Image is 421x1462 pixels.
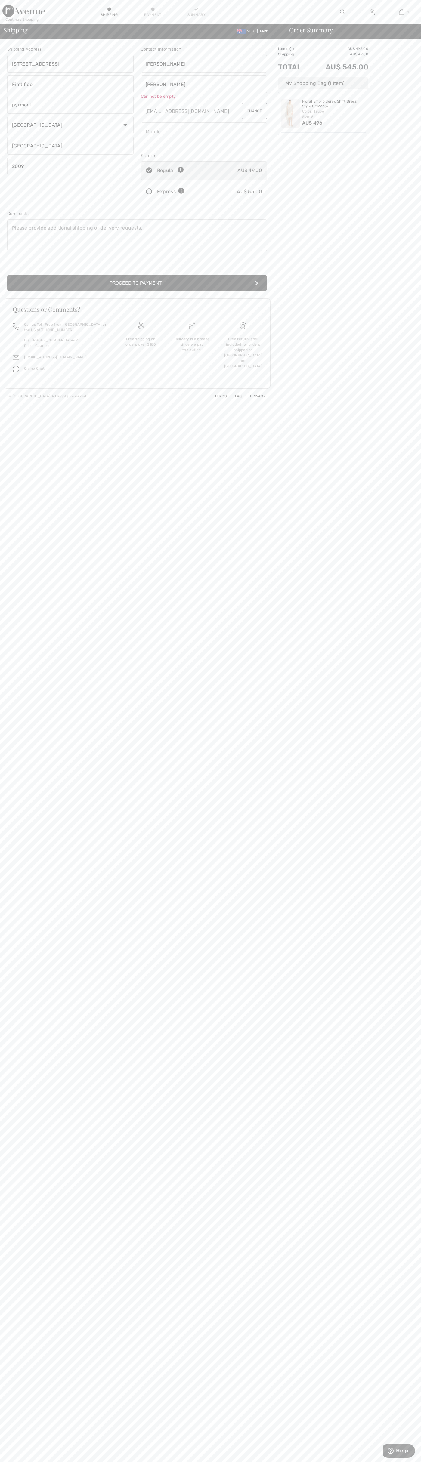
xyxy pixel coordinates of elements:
a: FAQ [228,394,242,398]
a: Sign In [365,8,379,16]
img: call [13,323,19,330]
img: Delivery is a breeze since we pay the duties! [189,322,195,329]
button: Proceed to Payment [7,275,267,291]
a: Floral Embroidered Shift Dress Style 81122337 [302,99,366,109]
a: Privacy [243,394,266,398]
div: AU$ 55.00 [237,188,262,195]
span: Online Chat [24,366,45,371]
td: AU$ 496.00 [310,46,368,51]
td: AU$ 49.00 [310,51,368,57]
button: Change [242,103,267,119]
div: Shipping [141,153,267,159]
span: Shipping [4,27,28,33]
span: AU$ 496 [302,120,323,126]
span: 1 [291,47,293,51]
img: chat [13,366,19,372]
div: Shipping Address [7,46,134,52]
img: Australian Dollar [237,29,246,34]
input: E-mail [141,102,236,120]
input: City [7,96,134,114]
div: Order Summary [282,27,417,33]
img: Floral Embroidered Shift Dress Style 81122337 [281,99,300,128]
input: State/Province [7,137,134,155]
input: Mobile [141,122,267,140]
a: 1 [387,8,416,16]
div: Contact Information [141,46,267,52]
div: Shipping [100,12,118,17]
div: © [GEOGRAPHIC_DATA] All Rights Reserved [8,393,86,399]
div: Express [157,188,184,195]
img: My Info [370,8,375,16]
img: email [13,354,19,361]
div: Free shipping on orders over $180 [120,336,162,347]
div: Color: Taupe Size: 8 [302,109,366,119]
input: Last name [141,75,267,93]
span: 1 [407,9,409,15]
div: Payment [144,12,162,17]
span: EN [260,29,268,33]
img: Free shipping on orders over $180 [138,322,144,329]
a: [PHONE_NUMBER] [41,328,74,332]
td: Items ( ) [278,46,310,51]
td: Total [278,57,310,77]
img: search the website [340,8,345,16]
a: Terms [207,394,227,398]
div: My Shopping Bag (1 Item) [278,77,368,89]
input: First name [141,55,267,73]
div: Free return label included for orders shipped to [GEOGRAPHIC_DATA] and [GEOGRAPHIC_DATA] [222,336,264,369]
a: [EMAIL_ADDRESS][DOMAIN_NAME] [24,355,87,359]
span: AUD [237,29,256,33]
div: Comments [7,211,267,217]
iframe: Opens a widget where you can find more information [383,1444,415,1459]
h3: Questions or Comments? [13,306,262,312]
div: Can not be empty [141,93,267,100]
td: Shipping [278,51,310,57]
div: < Continue Shopping [2,17,39,22]
div: Delivery is a breeze since we pay the duties! [171,336,213,353]
div: Summary [187,12,206,17]
div: Regular [157,167,184,174]
div: AU$ 49.00 [237,167,262,174]
input: Address line 2 [7,75,134,93]
input: Zip/Postal Code [7,157,70,175]
p: Call us Toll-Free from [GEOGRAPHIC_DATA] or the US at [24,322,108,333]
img: Free shipping on orders over $180 [240,322,246,329]
td: AU$ 545.00 [310,57,368,77]
img: 1ère Avenue [2,5,45,17]
input: Address line 1 [7,55,134,73]
img: My Bag [399,8,404,16]
p: Dial [PHONE_NUMBER] From All Other Countries [24,338,108,348]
